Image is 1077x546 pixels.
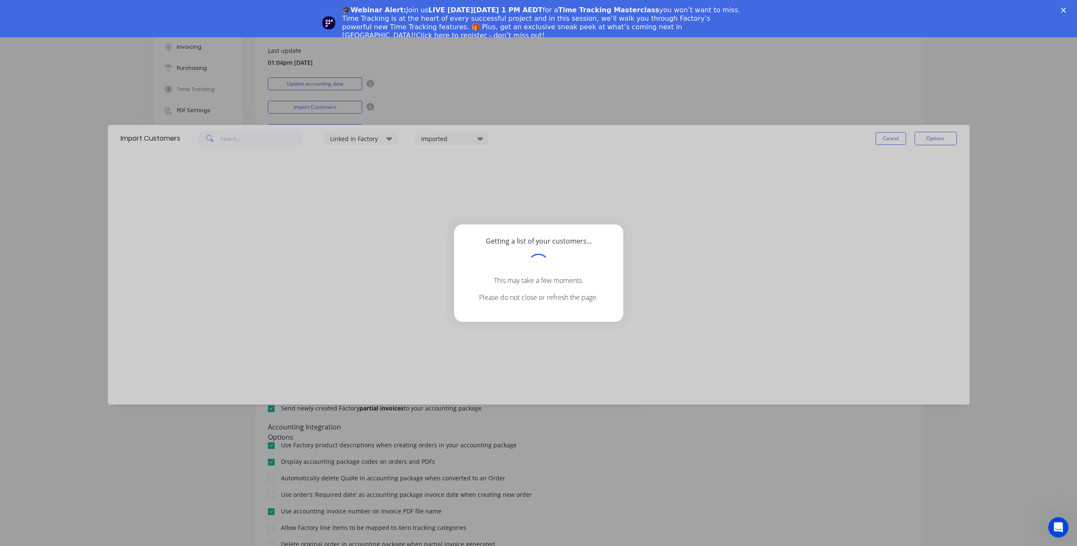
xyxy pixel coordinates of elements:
b: Time Tracking Masterclass [558,6,659,14]
img: Profile image for Team [322,16,336,30]
b: LIVE [DATE][DATE] 1 PM AEDT [428,6,543,14]
p: This may take a few moments. [467,275,611,285]
iframe: Intercom live chat [1048,517,1069,538]
b: 🎓Webinar Alert: [342,6,406,14]
div: Join us for a you won’t want to miss. Time Tracking is at the heart of every successful project a... [342,6,742,40]
p: Please do not close or refresh the page. [467,292,611,302]
a: Click here to register - don’t miss out! [416,31,545,39]
div: Close [1061,8,1069,13]
h5: Getting a list of your customers... [467,237,611,245]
